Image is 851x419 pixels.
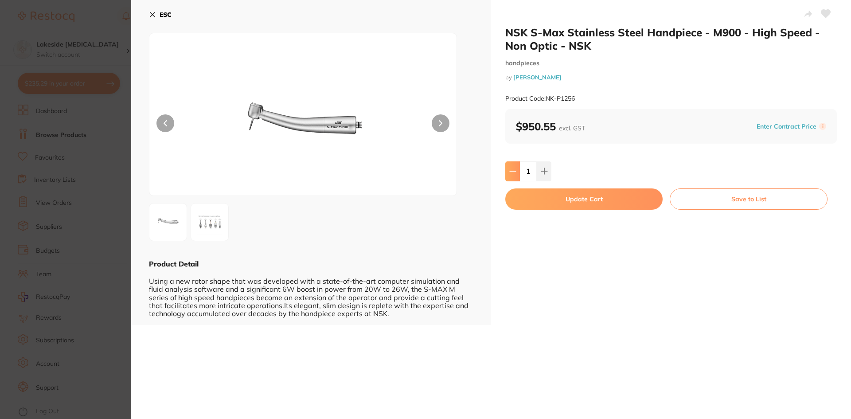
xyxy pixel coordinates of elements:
[149,7,172,22] button: ESC
[754,122,819,131] button: Enter Contract Price
[505,74,837,81] small: by
[149,269,473,317] div: Using a new rotor shape that was developed with a state-of-the-art computer simulation and fluid ...
[211,55,395,196] img: MjU2XzEucG5n
[505,188,663,210] button: Update Cart
[505,26,837,52] h2: NSK S-Max Stainless Steel Handpiece - M900 - High Speed - Non Optic - NSK
[819,123,826,130] label: i
[559,124,585,132] span: excl. GST
[513,74,562,81] a: [PERSON_NAME]
[516,120,585,133] b: $950.55
[670,188,828,210] button: Save to List
[194,206,226,238] img: cG5n
[149,259,199,268] b: Product Detail
[152,206,184,238] img: MjU2XzEucG5n
[505,95,575,102] small: Product Code: NK-P1256
[160,11,172,19] b: ESC
[505,59,837,67] small: handpieces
